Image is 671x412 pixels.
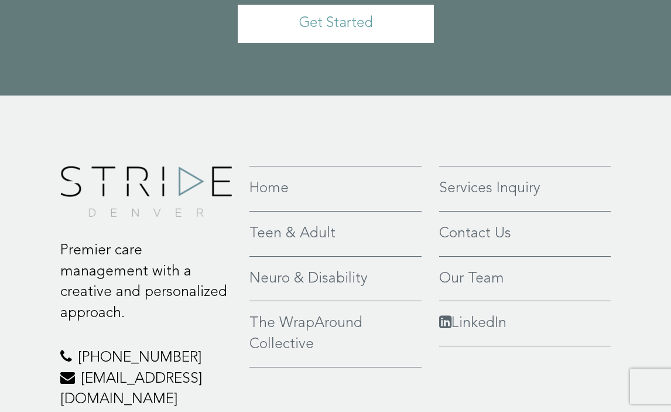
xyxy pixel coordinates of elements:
a: Neuro & Disability [249,268,421,290]
a: Teen & Adult [249,223,421,244]
a: Our Team [439,268,611,290]
a: Home [249,178,421,199]
p: Premier care management with a creative and personalized approach. [60,240,232,324]
a: LinkedIn [439,313,611,334]
a: Contact Us [439,223,611,244]
a: Services Inquiry [439,178,611,199]
a: The WrapAround Collective [249,313,421,355]
p: [PHONE_NUMBER] [EMAIL_ADDRESS][DOMAIN_NAME] [60,348,232,410]
img: footer-logo.png [60,166,232,217]
a: Get Started [238,5,434,43]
